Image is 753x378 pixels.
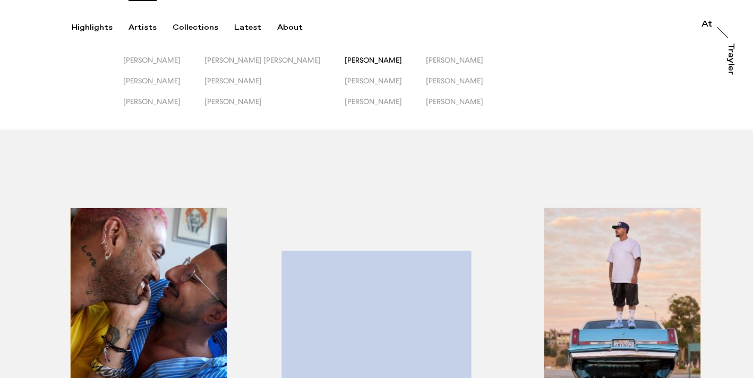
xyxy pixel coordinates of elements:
[426,97,483,106] span: [PERSON_NAME]
[345,76,402,85] span: [PERSON_NAME]
[345,56,402,64] span: [PERSON_NAME]
[426,56,507,76] button: [PERSON_NAME]
[123,76,204,97] button: [PERSON_NAME]
[123,56,181,64] span: [PERSON_NAME]
[129,23,157,32] div: Artists
[204,76,262,85] span: [PERSON_NAME]
[277,23,303,32] div: About
[345,56,426,76] button: [PERSON_NAME]
[426,76,483,85] span: [PERSON_NAME]
[204,56,345,76] button: [PERSON_NAME] [PERSON_NAME]
[129,23,173,32] button: Artists
[345,76,426,97] button: [PERSON_NAME]
[173,23,218,32] div: Collections
[204,76,345,97] button: [PERSON_NAME]
[123,76,181,85] span: [PERSON_NAME]
[426,97,507,118] button: [PERSON_NAME]
[724,43,735,87] a: Trayler
[234,23,277,32] button: Latest
[123,97,204,118] button: [PERSON_NAME]
[123,56,204,76] button: [PERSON_NAME]
[277,23,319,32] button: About
[726,43,735,75] div: Trayler
[72,23,129,32] button: Highlights
[426,76,507,97] button: [PERSON_NAME]
[123,97,181,106] span: [PERSON_NAME]
[234,23,261,32] div: Latest
[204,97,262,106] span: [PERSON_NAME]
[173,23,234,32] button: Collections
[345,97,426,118] button: [PERSON_NAME]
[345,97,402,106] span: [PERSON_NAME]
[701,20,712,31] a: At
[204,56,321,64] span: [PERSON_NAME] [PERSON_NAME]
[204,97,345,118] button: [PERSON_NAME]
[426,56,483,64] span: [PERSON_NAME]
[72,23,113,32] div: Highlights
